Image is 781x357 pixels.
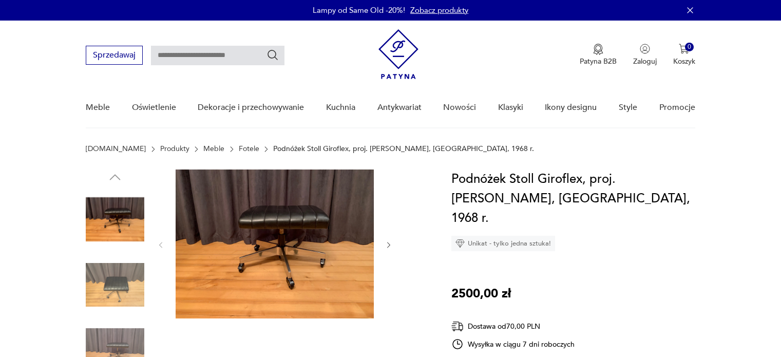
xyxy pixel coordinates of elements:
div: Dostawa od 70,00 PLN [451,320,575,333]
button: Patyna B2B [580,44,617,66]
a: Ikona medaluPatyna B2B [580,44,617,66]
a: [DOMAIN_NAME] [86,145,146,153]
img: Patyna - sklep z meblami i dekoracjami vintage [378,29,418,79]
img: Zdjęcie produktu Podnóżek Stoll Giroflex, proj. Martin Stoll, Niemcy, 1968 r. [86,256,144,314]
p: Zaloguj [633,57,657,66]
a: Oświetlenie [132,88,176,127]
a: Style [619,88,637,127]
a: Meble [86,88,110,127]
button: Sprzedawaj [86,46,143,65]
button: 0Koszyk [673,44,695,66]
a: Nowości [443,88,476,127]
img: Ikona medalu [593,44,603,55]
img: Ikona dostawy [451,320,464,333]
a: Zobacz produkty [410,5,468,15]
img: Ikonka użytkownika [640,44,650,54]
a: Sprzedawaj [86,52,143,60]
a: Klasyki [498,88,523,127]
a: Produkty [160,145,189,153]
a: Fotele [239,145,259,153]
p: Lampy od Same Old -20%! [313,5,405,15]
div: Unikat - tylko jedna sztuka! [451,236,555,251]
img: Zdjęcie produktu Podnóżek Stoll Giroflex, proj. Martin Stoll, Niemcy, 1968 r. [176,170,374,318]
p: Patyna B2B [580,57,617,66]
a: Meble [203,145,224,153]
a: Promocje [659,88,695,127]
div: 0 [685,43,694,51]
button: Szukaj [266,49,279,61]
p: Podnóżek Stoll Giroflex, proj. [PERSON_NAME], [GEOGRAPHIC_DATA], 1968 r. [273,145,534,153]
img: Ikona diamentu [455,239,465,248]
img: Zdjęcie produktu Podnóżek Stoll Giroflex, proj. Martin Stoll, Niemcy, 1968 r. [86,190,144,249]
p: 2500,00 zł [451,284,511,304]
a: Ikony designu [545,88,597,127]
a: Kuchnia [326,88,355,127]
h1: Podnóżek Stoll Giroflex, proj. [PERSON_NAME], [GEOGRAPHIC_DATA], 1968 r. [451,170,695,228]
a: Antykwariat [377,88,422,127]
button: Zaloguj [633,44,657,66]
div: Wysyłka w ciągu 7 dni roboczych [451,338,575,350]
p: Koszyk [673,57,695,66]
img: Ikona koszyka [679,44,689,54]
a: Dekoracje i przechowywanie [198,88,304,127]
